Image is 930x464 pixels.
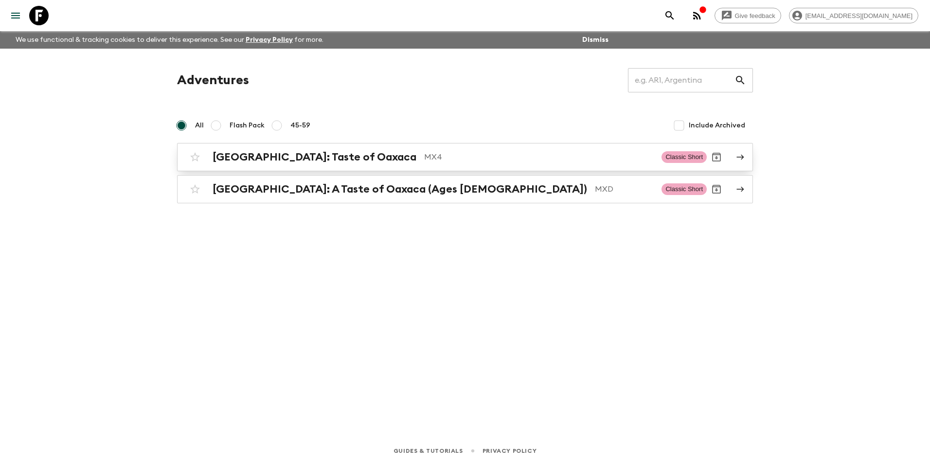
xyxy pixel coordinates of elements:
a: [GEOGRAPHIC_DATA]: Taste of OaxacaMX4Classic ShortArchive [177,143,753,171]
h2: [GEOGRAPHIC_DATA]: Taste of Oaxaca [213,151,416,163]
a: Guides & Tutorials [393,446,463,456]
h1: Adventures [177,71,249,90]
button: Archive [707,147,726,167]
button: Archive [707,179,726,199]
a: Give feedback [715,8,781,23]
span: Classic Short [662,151,707,163]
span: All [195,121,204,130]
p: We use functional & tracking cookies to deliver this experience. See our for more. [12,31,327,49]
h2: [GEOGRAPHIC_DATA]: A Taste of Oaxaca (Ages [DEMOGRAPHIC_DATA]) [213,183,587,196]
span: 45-59 [290,121,310,130]
span: [EMAIL_ADDRESS][DOMAIN_NAME] [800,12,918,19]
a: Privacy Policy [246,36,293,43]
p: MX4 [424,151,654,163]
span: Classic Short [662,183,707,195]
input: e.g. AR1, Argentina [628,67,734,94]
div: [EMAIL_ADDRESS][DOMAIN_NAME] [789,8,918,23]
button: menu [6,6,25,25]
button: search adventures [660,6,680,25]
span: Include Archived [689,121,745,130]
span: Flash Pack [230,121,265,130]
p: MXD [595,183,654,195]
button: Dismiss [580,33,611,47]
a: [GEOGRAPHIC_DATA]: A Taste of Oaxaca (Ages [DEMOGRAPHIC_DATA])MXDClassic ShortArchive [177,175,753,203]
span: Give feedback [730,12,781,19]
a: Privacy Policy [483,446,537,456]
